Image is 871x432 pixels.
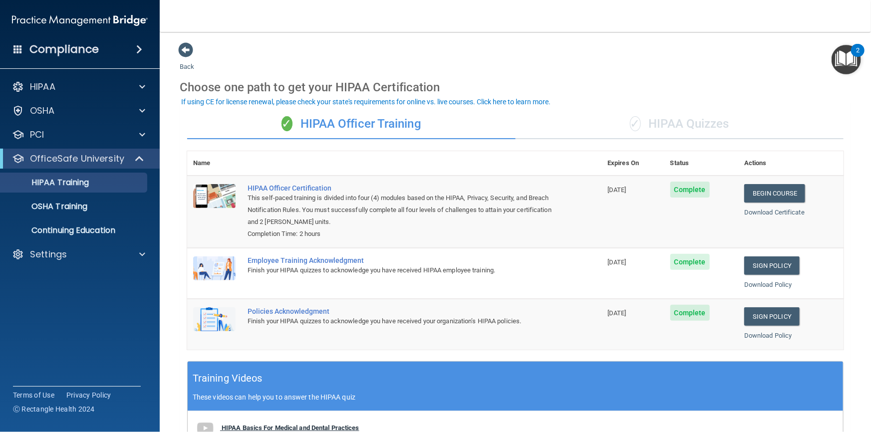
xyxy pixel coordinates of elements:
p: OfficeSafe University [30,153,124,165]
button: If using CE for license renewal, please check your state's requirements for online vs. live cours... [180,97,552,107]
th: Name [187,151,242,176]
b: HIPAA Basics For Medical and Dental Practices [222,424,359,432]
a: Download Policy [744,332,792,339]
div: This self-paced training is divided into four (4) modules based on the HIPAA, Privacy, Security, ... [248,192,552,228]
div: Finish your HIPAA quizzes to acknowledge you have received your organization’s HIPAA policies. [248,315,552,327]
span: [DATE] [607,309,626,317]
a: Sign Policy [744,256,800,275]
div: Choose one path to get your HIPAA Certification [180,73,851,102]
div: HIPAA Officer Training [187,109,516,139]
a: Settings [12,248,145,260]
div: HIPAA Quizzes [516,109,844,139]
h5: Training Videos [193,370,263,387]
span: Complete [670,254,710,270]
span: ✓ [282,116,292,131]
div: Finish your HIPAA quizzes to acknowledge you have received HIPAA employee training. [248,264,552,276]
a: Begin Course [744,184,805,203]
h4: Compliance [29,42,99,56]
span: Complete [670,182,710,198]
p: These videos can help you to answer the HIPAA quiz [193,393,838,401]
a: HIPAA [12,81,145,93]
span: ✓ [630,116,641,131]
div: If using CE for license renewal, please check your state's requirements for online vs. live cours... [181,98,551,105]
th: Status [664,151,738,176]
a: Back [180,51,194,70]
a: OSHA [12,105,145,117]
a: HIPAA Officer Certification [248,184,552,192]
span: Ⓒ Rectangle Health 2024 [13,404,95,414]
div: Policies Acknowledgment [248,307,552,315]
p: Continuing Education [6,225,143,235]
p: OSHA [30,105,55,117]
iframe: Drift Widget Chat Controller [698,361,859,401]
img: PMB logo [12,10,148,30]
th: Actions [738,151,844,176]
div: 2 [856,50,860,63]
a: Download Policy [744,281,792,288]
p: Settings [30,248,67,260]
span: [DATE] [607,186,626,194]
span: [DATE] [607,258,626,266]
p: HIPAA [30,81,55,93]
div: Employee Training Acknowledgment [248,256,552,264]
div: Completion Time: 2 hours [248,228,552,240]
span: Complete [670,305,710,321]
p: HIPAA Training [6,178,89,188]
a: Privacy Policy [66,390,111,400]
a: PCI [12,129,145,141]
a: OfficeSafe University [12,153,145,165]
a: Download Certificate [744,209,805,216]
button: Open Resource Center, 2 new notifications [832,45,861,74]
th: Expires On [601,151,664,176]
a: Sign Policy [744,307,800,326]
p: OSHA Training [6,202,87,212]
p: PCI [30,129,44,141]
a: Terms of Use [13,390,54,400]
